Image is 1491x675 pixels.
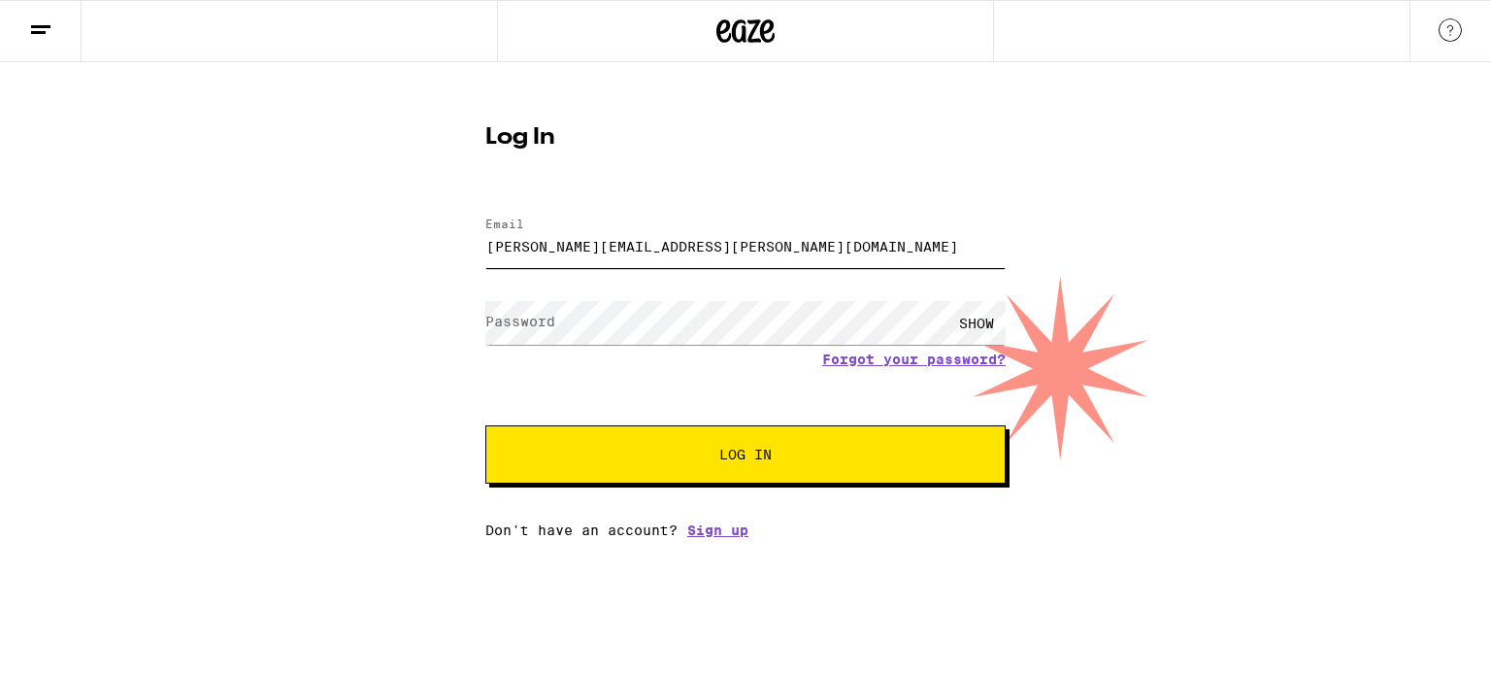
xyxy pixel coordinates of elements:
[822,352,1006,367] a: Forgot your password?
[485,218,524,230] label: Email
[485,224,1006,268] input: Email
[485,523,1006,538] div: Don't have an account?
[12,14,140,29] span: Hi. Need any help?
[485,314,555,329] label: Password
[947,301,1006,345] div: SHOW
[485,425,1006,484] button: Log In
[485,126,1006,150] h1: Log In
[719,448,772,461] span: Log In
[687,523,748,538] a: Sign up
